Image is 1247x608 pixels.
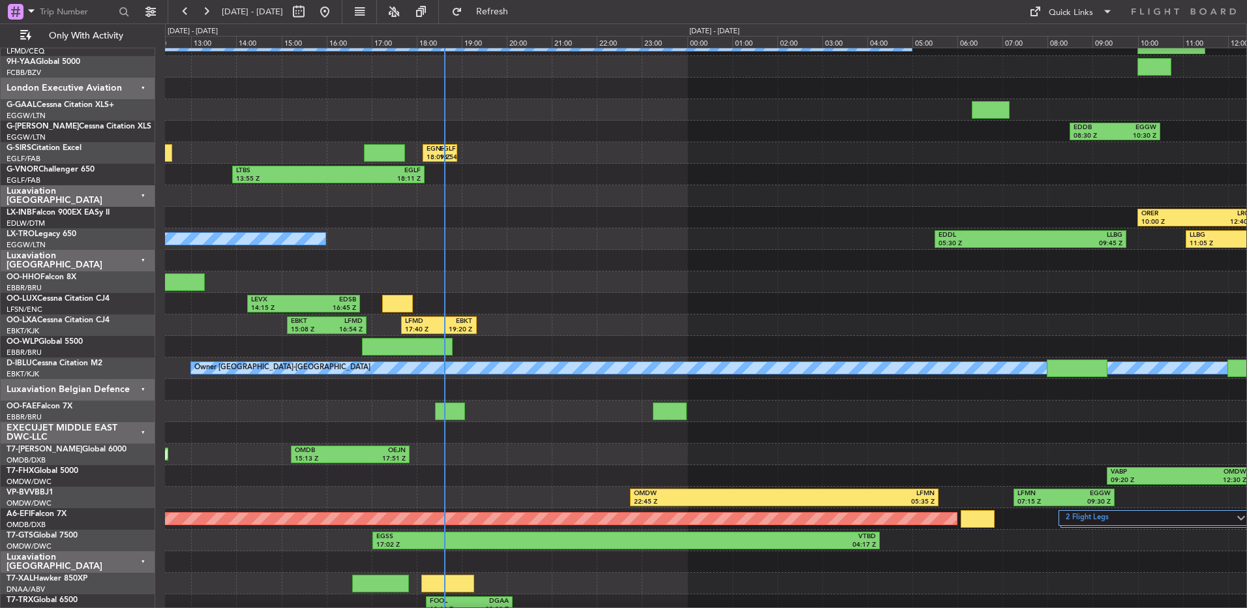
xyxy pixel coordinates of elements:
[1179,476,1246,485] div: 12:30 Z
[7,348,42,357] a: EBBR/BRU
[1023,1,1119,22] button: Quick Links
[784,489,934,498] div: LFMN
[957,36,1002,48] div: 06:00
[236,175,329,184] div: 13:55 Z
[1002,36,1047,48] div: 07:00
[1074,132,1115,141] div: 08:30 Z
[1111,476,1179,485] div: 09:20 Z
[912,36,957,48] div: 05:00
[350,446,406,455] div: OEJN
[7,359,102,367] a: D-IBLUCessna Citation M2
[7,175,40,185] a: EGLF/FAB
[7,446,82,453] span: T7-[PERSON_NAME]
[303,296,356,305] div: EDSB
[7,58,80,66] a: 9H-YAAGlobal 5000
[282,36,327,48] div: 15:00
[327,326,363,335] div: 16:54 Z
[7,209,110,217] a: LX-INBFalcon 900EX EASy II
[327,36,372,48] div: 16:00
[7,230,76,238] a: LX-TROLegacy 650
[40,2,115,22] input: Trip Number
[439,317,473,326] div: EBKT
[376,541,626,550] div: 17:02 Z
[7,283,42,293] a: EBBR/BRU
[1138,36,1183,48] div: 10:00
[1064,498,1111,507] div: 09:30 Z
[462,36,507,48] div: 19:00
[7,166,38,174] span: G-VNOR
[7,58,36,66] span: 9H-YAA
[939,239,1030,249] div: 05:30 Z
[7,154,40,164] a: EGLF/FAB
[1141,209,1197,219] div: ORER
[732,36,777,48] div: 01:00
[7,467,78,475] a: T7-FHXGlobal 5000
[626,541,876,550] div: 04:17 Z
[427,153,440,162] div: 18:09 Z
[372,36,417,48] div: 17:00
[14,25,142,46] button: Only With Activity
[445,1,524,22] button: Refresh
[236,36,281,48] div: 14:00
[634,489,784,498] div: OMDW
[7,123,79,130] span: G-[PERSON_NAME]
[1092,36,1137,48] div: 09:00
[1237,515,1245,521] img: arrow-gray.svg
[7,166,95,174] a: G-VNORChallenger 650
[251,296,304,305] div: LEVX
[7,316,110,324] a: OO-LXACessna Citation CJ4
[1047,36,1092,48] div: 08:00
[7,219,45,228] a: EDLW/DTM
[7,209,32,217] span: LX-INB
[7,541,52,551] a: OMDW/DWC
[7,575,33,583] span: T7-XAL
[328,175,421,184] div: 18:11 Z
[146,36,191,48] div: 12:00
[7,326,39,336] a: EBKT/KJK
[7,446,127,453] a: T7-[PERSON_NAME]Global 6000
[7,240,46,250] a: EGGW/LTN
[1064,489,1111,498] div: EGGW
[1115,132,1156,141] div: 10:30 Z
[552,36,597,48] div: 21:00
[7,273,40,281] span: OO-HHO
[465,7,520,16] span: Refresh
[328,166,421,175] div: EGLF
[417,36,462,48] div: 18:00
[236,166,329,175] div: LTBS
[7,596,33,604] span: T7-TRX
[1066,513,1237,524] label: 2 Flight Legs
[405,317,439,326] div: LFMD
[7,123,151,130] a: G-[PERSON_NAME]Cessna Citation XLS
[687,36,732,48] div: 00:00
[439,326,473,335] div: 19:20 Z
[191,36,236,48] div: 13:00
[1111,468,1179,477] div: VABP
[295,455,350,464] div: 15:13 Z
[1030,239,1122,249] div: 09:45 Z
[327,317,363,326] div: LFMD
[7,489,53,496] a: VP-BVVBBJ1
[34,31,138,40] span: Only With Activity
[7,596,78,604] a: T7-TRXGlobal 6500
[822,36,867,48] div: 03:00
[7,369,39,379] a: EBKT/KJK
[7,295,110,303] a: OO-LUXCessna Citation CJ4
[7,510,67,518] a: A6-EFIFalcon 7X
[642,36,687,48] div: 23:00
[7,455,46,465] a: OMDB/DXB
[7,498,52,508] a: OMDW/DWC
[430,597,469,606] div: FOOL
[7,585,45,594] a: DNAA/ABV
[291,326,327,335] div: 15:08 Z
[7,46,44,56] a: LFMD/CEQ
[626,532,876,541] div: VTBD
[291,317,327,326] div: EBKT
[251,304,304,313] div: 14:15 Z
[194,358,370,378] div: Owner [GEOGRAPHIC_DATA]-[GEOGRAPHIC_DATA]
[7,101,37,109] span: G-GAAL
[1183,36,1228,48] div: 11:00
[1074,123,1115,132] div: EDDB
[469,597,508,606] div: DGAA
[7,316,37,324] span: OO-LXA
